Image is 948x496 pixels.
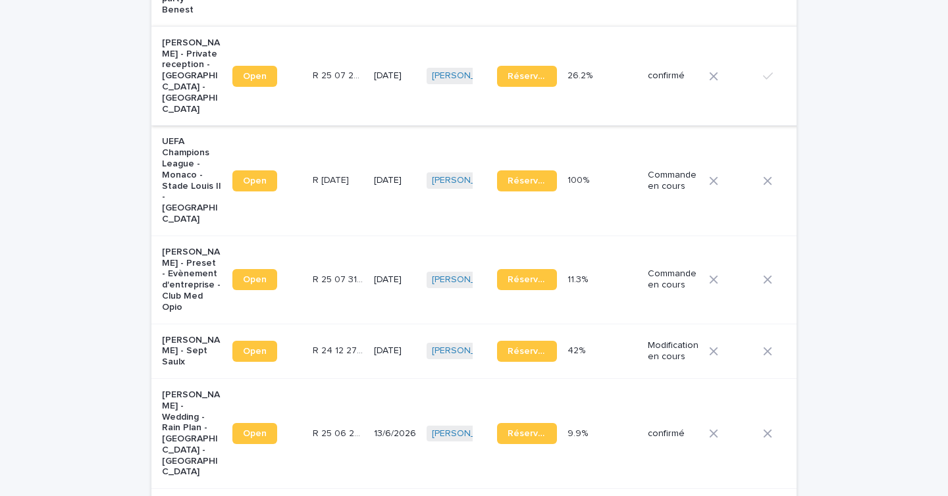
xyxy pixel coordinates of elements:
[432,345,504,357] a: [PERSON_NAME]
[313,172,352,186] p: R 25 09 1800
[151,26,914,126] tr: [PERSON_NAME] - Private reception - [GEOGRAPHIC_DATA] - [GEOGRAPHIC_DATA]OpenR 25 07 2863R 25 07 ...
[648,170,698,192] p: Commande en cours
[648,428,698,439] p: confirmé
[497,66,557,87] a: Réservation
[243,347,267,356] span: Open
[151,236,914,324] tr: [PERSON_NAME] - Preset - Evènement d'entreprise - Club Med OpioOpenR 25 07 3166R 25 07 3166 [DATE...
[567,272,591,285] p: 11.3%
[243,72,267,81] span: Open
[313,343,366,357] p: R 24 12 2705
[374,345,416,357] p: [DATE]
[508,176,546,186] span: Réservation
[162,247,222,313] p: [PERSON_NAME] - Preset - Evènement d'entreprise - Club Med Opio
[313,272,366,285] p: R 25 07 3166
[243,176,267,186] span: Open
[232,269,277,290] a: Open
[243,429,267,438] span: Open
[508,72,546,81] span: Réservation
[432,175,504,186] a: [PERSON_NAME]
[497,170,557,191] a: Réservation
[162,335,222,368] p: [PERSON_NAME] - Sept Saulx
[232,341,277,362] a: Open
[162,37,222,115] p: [PERSON_NAME] - Private reception - [GEOGRAPHIC_DATA] - [GEOGRAPHIC_DATA]
[374,70,416,82] p: [DATE]
[151,324,914,378] tr: [PERSON_NAME] - Sept SaulxOpenR 24 12 2705R 24 12 2705 [DATE][PERSON_NAME] Réservation42%42% Modi...
[162,136,222,224] p: UEFA Champions League - Monaco - Stade Louis II - [GEOGRAPHIC_DATA]
[497,423,557,444] a: Réservation
[648,268,698,291] p: Commande en cours
[432,70,504,82] a: [PERSON_NAME]
[567,172,592,186] p: 100%
[497,341,557,362] a: Réservation
[497,269,557,290] a: Réservation
[151,126,914,236] tr: UEFA Champions League - Monaco - Stade Louis II - [GEOGRAPHIC_DATA]OpenR [DATE]R [DATE] [DATE][PE...
[432,274,504,285] a: [PERSON_NAME]
[232,66,277,87] a: Open
[232,170,277,191] a: Open
[567,343,588,357] p: 42%
[162,389,222,478] p: [PERSON_NAME] - Wedding - Rain Plan - [GEOGRAPHIC_DATA] - [GEOGRAPHIC_DATA]
[648,340,698,362] p: Modification en cours
[374,274,416,285] p: [DATE]
[243,275,267,284] span: Open
[374,175,416,186] p: [DATE]
[232,423,277,444] a: Open
[567,426,591,439] p: 9.9%
[313,426,366,439] p: R 25 06 2032
[567,68,595,82] p: 26.2%
[508,347,546,356] span: Réservation
[508,429,546,438] span: Réservation
[374,428,416,439] p: 13/6/2026
[648,70,698,82] p: confirmé
[432,428,504,439] a: [PERSON_NAME]
[508,275,546,284] span: Réservation
[313,68,366,82] p: R 25 07 2863
[151,378,914,488] tr: [PERSON_NAME] - Wedding - Rain Plan - [GEOGRAPHIC_DATA] - [GEOGRAPHIC_DATA]OpenR 25 06 2032R 25 0...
